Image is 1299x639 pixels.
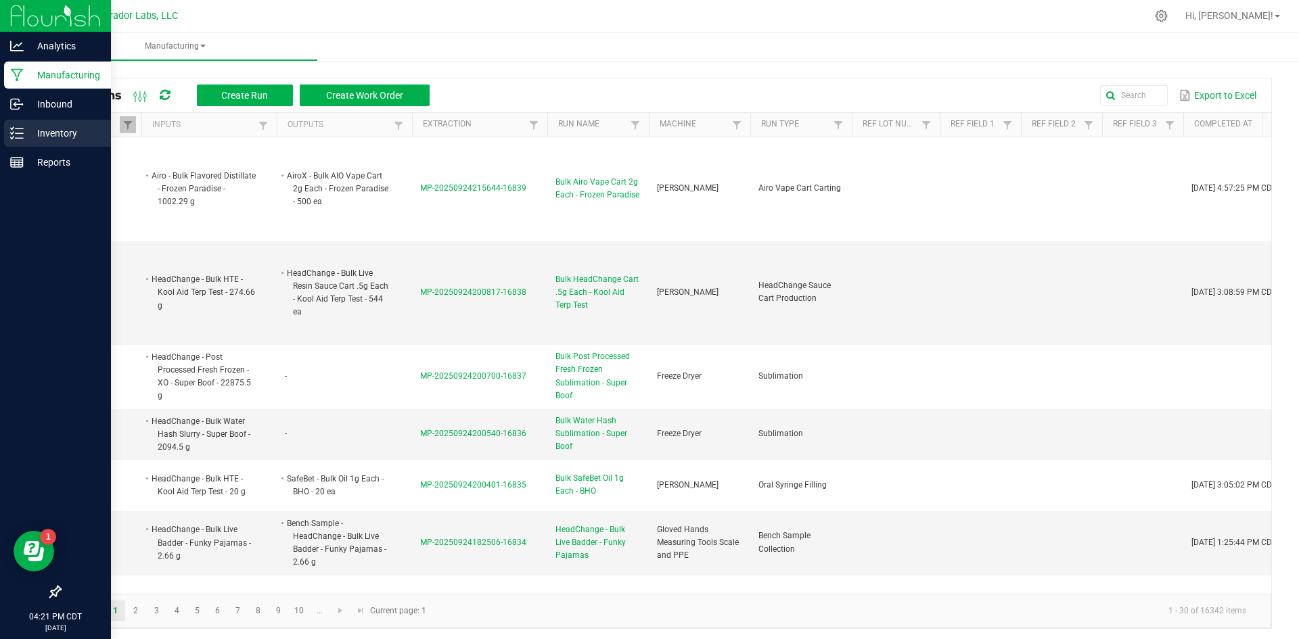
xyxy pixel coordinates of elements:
[1191,480,1277,490] span: [DATE] 3:05:02 PM CDT
[10,97,24,111] inline-svg: Inbound
[335,605,346,616] span: Go to the next page
[758,531,811,553] span: Bench Sample Collection
[24,125,105,141] p: Inventory
[657,371,702,381] span: Freeze Dryer
[420,429,526,438] span: MP-20250924200540-16836
[32,32,317,61] a: Manufacturing
[761,119,829,130] a: Run TypeSortable
[627,116,643,133] a: Filter
[526,116,542,133] a: Filter
[150,523,256,563] li: HeadChange - Bulk Live Badder - Funky Pajamas - 2.66 g
[326,90,403,101] span: Create Work Order
[999,116,1016,133] a: Filter
[277,409,412,460] td: -
[1113,119,1161,130] a: Ref Field 3Sortable
[187,600,207,621] a: Page 5
[555,415,641,454] span: Bulk Water Hash Sublimation - Super Boof
[285,266,392,319] li: HeadChange - Bulk Live Resin Sauce Cart .5g Each - Kool Aid Terp Test - 544 ea
[24,96,105,112] p: Inbound
[758,183,841,193] span: Airo Vape Cart Carting
[555,176,641,202] span: Bulk Airo Vape Cart 2g Each - Frozen Paradise
[150,350,256,403] li: HeadChange - Post Processed Fresh Frozen - XO - Super Boof - 22875.5 g
[310,600,329,621] a: Page 11
[24,67,105,83] p: Manufacturing
[277,345,412,409] td: -
[150,415,256,454] li: HeadChange - Bulk Water Hash Slurry - Super Boof - 2094.5 g
[555,273,641,312] span: Bulk HeadChange Cart .5g Each - Kool Aid Terp Test
[14,531,54,571] iframe: Resource center
[1191,287,1277,297] span: [DATE] 3:08:59 PM CDT
[208,600,227,621] a: Page 6
[918,116,934,133] a: Filter
[420,371,526,381] span: MP-20250924200700-16837
[1176,84,1260,107] button: Export to Excel
[150,169,256,209] li: Airo - Bulk Flavored Distillate - Frozen Paradise - 1002.29 g
[951,119,999,130] a: Ref Field 1Sortable
[221,90,268,101] span: Create Run
[126,600,145,621] a: Page 2
[1032,119,1080,130] a: Ref Field 2Sortable
[555,350,641,402] span: Bulk Post Processed Fresh Frozen Sublimation - Super Boof
[1162,116,1178,133] a: Filter
[863,119,917,130] a: Ref Lot NumberSortable
[248,600,268,621] a: Page 8
[434,600,1257,622] kendo-pager-info: 1 - 30 of 16342 items
[355,605,366,616] span: Go to the last page
[758,371,803,381] span: Sublimation
[228,600,248,621] a: Page 7
[197,85,293,106] button: Create Run
[423,119,525,130] a: ExtractionSortable
[60,594,1271,628] kendo-pager: Current page: 1
[758,281,831,303] span: HeadChange Sauce Cart Production
[420,538,526,547] span: MP-20250924182506-16834
[6,623,105,633] p: [DATE]
[10,39,24,53] inline-svg: Analytics
[420,480,526,490] span: MP-20250924200401-16835
[558,119,626,130] a: Run NameSortable
[420,183,526,193] span: MP-20250924215644-16839
[758,480,827,490] span: Oral Syringe Filling
[150,472,256,498] li: HeadChange - Bulk HTE - Kool Aid Terp Test - 20 g
[657,525,739,560] span: Gloved Hands Measuring Tools Scale and PPE
[141,113,277,137] th: Inputs
[285,472,392,498] li: SafeBet - Bulk Oil 1g Each - BHO - 20 ea
[1191,538,1277,547] span: [DATE] 1:25:44 PM CDT
[1100,85,1168,105] input: Search
[830,116,846,133] a: Filter
[106,600,125,621] a: Page 1
[10,68,24,82] inline-svg: Manufacturing
[657,183,719,193] span: [PERSON_NAME]
[555,472,641,498] span: Bulk SafeBet Oil 1g Each - BHO
[290,600,309,621] a: Page 10
[98,10,178,22] span: Curador Labs, LLC
[24,154,105,170] p: Reports
[657,480,719,490] span: [PERSON_NAME]
[657,429,702,438] span: Freeze Dryer
[167,600,187,621] a: Page 4
[555,523,641,563] span: HeadChange - Bulk Live Badder - Funky Pajamas
[420,287,526,297] span: MP-20250924200817-16838
[350,600,370,621] a: Go to the last page
[1191,183,1277,193] span: [DATE] 4:57:25 PM CDT
[331,600,350,621] a: Go to the next page
[390,117,407,134] a: Filter
[147,600,166,621] a: Page 3
[10,156,24,169] inline-svg: Reports
[269,600,288,621] a: Page 9
[10,126,24,140] inline-svg: Inventory
[285,517,392,569] li: Bench Sample - HeadChange - Bulk Live Badder - Funky Pajamas - 2.66 g
[32,41,317,52] span: Manufacturing
[6,611,105,623] p: 04:21 PM CDT
[150,273,256,312] li: HeadChange - Bulk HTE - Kool Aid Terp Test - 274.66 g
[300,85,430,106] button: Create Work Order
[277,113,412,137] th: Outputs
[285,169,392,209] li: AiroX - Bulk AIO Vape Cart 2g Each - Frozen Paradise - 500 ea
[758,429,803,438] span: Sublimation
[660,119,728,130] a: MachineSortable
[1080,116,1097,133] a: Filter
[255,117,271,134] a: Filter
[657,287,719,297] span: [PERSON_NAME]
[1185,10,1273,21] span: Hi, [PERSON_NAME]!
[40,529,56,545] iframe: Resource center unread badge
